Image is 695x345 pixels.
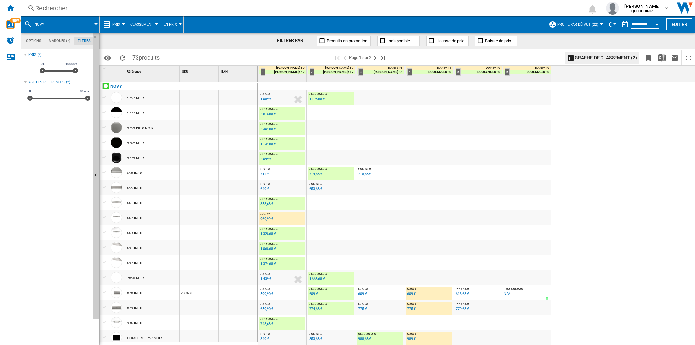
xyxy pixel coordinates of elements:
[130,16,157,33] div: Classement
[327,38,367,43] span: Produits en promotion
[261,68,265,76] div: 1
[668,50,681,65] button: Envoyer ce rapport par email
[308,291,318,297] div: Mise à jour : mardi 23 septembre 2025 03:05
[456,287,470,291] span: PRO & CIE
[503,66,551,70] div: DARTY : 0
[309,182,323,186] span: PRO & CIE
[65,61,78,67] span: 10000€
[357,171,371,177] div: Mise à jour : mardi 23 septembre 2025 10:38
[259,171,269,177] div: Mise à jour : mardi 23 septembre 2025 13:35
[475,36,517,46] button: Baisse de prix
[436,38,464,43] span: Hausse de prix
[260,337,269,341] div: 849 €
[28,89,32,94] span: 0
[259,306,273,312] div: Mise à jour : mardi 23 septembre 2025 14:58
[260,232,276,236] div: 1 328,68 €
[127,211,142,226] div: 662 INOX
[112,22,120,27] span: Prix
[317,36,371,46] button: Produits en promotion
[101,52,114,64] button: Options
[259,257,305,272] div: BOULANGER 1 374,68 €
[125,66,179,76] div: Référence Sort None
[260,97,271,101] div: 1 089 €
[407,337,416,341] div: 989 €
[357,66,404,70] div: DARTY : 5
[309,332,323,336] span: PRO & CIE
[260,287,270,291] span: EXTRA
[181,66,218,76] div: SKU Sort None
[259,66,306,70] div: [PERSON_NAME] : 9
[260,227,278,231] span: BOULANGER
[682,50,695,65] button: Plein écran
[127,151,144,166] div: 3773 NOIR
[260,292,273,296] div: 599,90 €
[127,286,142,301] div: 828 INOX
[164,22,177,27] span: En Prix
[260,152,278,156] span: BOULANGER
[103,16,123,33] div: Prix
[127,241,142,256] div: 691 INOX
[357,167,403,182] div: PRO & CIE 718,68 €
[309,172,322,176] div: 714,68 €
[127,166,142,181] div: 650 INOX
[260,272,270,276] span: EXTRA
[182,70,188,73] span: SKU
[111,66,124,76] div: Sort None
[127,70,141,73] span: Référence
[260,247,276,251] div: 1 068,68 €
[310,68,314,76] div: 2
[164,16,180,33] div: En Prix
[260,257,278,261] span: BOULANGER
[407,307,416,311] div: 775 €
[618,18,631,31] button: md-calendar
[259,272,305,287] div: EXTRA 1 439 €
[309,97,325,101] div: 1 198,68 €
[309,337,322,341] div: 853,68 €
[259,111,276,117] div: Mise à jour : mardi 23 septembre 2025 03:31
[308,272,354,287] div: BOULANGER 1 668,68 €
[260,182,270,186] span: GITEM
[505,68,510,76] div: 6
[259,96,271,102] div: Mise à jour : mardi 23 septembre 2025 15:07
[116,50,129,65] button: Recharger
[503,70,551,74] div: BOULANGER : 0
[260,92,270,96] span: EXTRA
[406,70,453,74] div: BOULANGER : 0
[127,91,144,106] div: 1757 NOIR
[456,302,470,306] span: PRO & CIE
[260,142,276,146] div: 1 134,68 €
[358,307,367,311] div: 775 €
[260,157,271,161] div: 2 099 €
[127,256,142,271] div: 692 INOX
[127,121,153,136] div: 3753 INOX NOIR
[125,66,179,76] div: Sort None
[624,3,660,9] span: [PERSON_NAME]
[456,307,469,311] div: 779,68 €
[456,68,461,76] div: 5
[606,2,619,15] img: profile.jpg
[358,172,371,176] div: 718,68 €
[406,287,452,302] div: DARTY 609 €
[24,16,96,33] div: novy
[260,322,273,326] div: 748,68 €
[387,38,410,43] span: Indisponible
[259,66,306,82] div: 1 [PERSON_NAME] : 9 [PERSON_NAME] : 42
[260,107,278,111] span: BOULANGER
[455,291,469,297] div: Mise à jour : mardi 23 septembre 2025 10:43
[455,302,500,317] div: PRO & CIE 779,68 €
[260,242,278,246] span: BOULANGER
[260,122,278,126] span: BOULANGER
[259,152,305,167] div: BOULANGER 2 099 €
[259,141,276,147] div: Mise à jour : mardi 23 septembre 2025 03:23
[127,106,144,121] div: 1777 NOIR
[22,37,45,45] md-tab-item: Options
[259,336,269,342] div: Mise à jour : mardi 23 septembre 2025 14:21
[35,16,51,33] button: novy
[565,52,639,64] button: Graphe de classement (2)
[357,336,371,342] div: Mise à jour : mardi 23 septembre 2025 03:31
[35,4,565,13] div: Rechercher
[308,92,354,107] div: BOULANGER 1 198,68 €
[456,292,469,296] div: 613,68 €
[557,22,598,27] span: Profil par défaut (22)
